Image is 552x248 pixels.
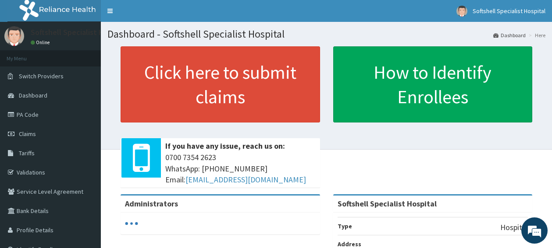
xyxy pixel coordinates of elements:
[31,39,52,45] a: Online
[500,222,528,233] p: Hospital
[165,152,316,185] span: 0700 7354 2623 WhatsApp: [PHONE_NUMBER] Email:
[527,31,545,39] li: Here
[493,31,526,39] a: Dashboard
[19,91,47,99] span: Dashboard
[456,6,467,17] img: User Image
[338,199,437,209] strong: Softshell Specialist Hospital
[333,46,533,122] a: How to Identify Enrollees
[121,46,320,122] a: Click here to submit claims
[19,149,35,157] span: Tariffs
[31,28,128,36] p: Softshell Specialist Hospital
[185,175,306,185] a: [EMAIL_ADDRESS][DOMAIN_NAME]
[19,72,64,80] span: Switch Providers
[125,199,178,209] b: Administrators
[107,28,545,40] h1: Dashboard - Softshell Specialist Hospital
[338,240,361,248] b: Address
[338,222,352,230] b: Type
[125,217,138,230] svg: audio-loading
[19,130,36,138] span: Claims
[473,7,545,15] span: Softshell Specialist Hospital
[165,141,285,151] b: If you have any issue, reach us on:
[4,26,24,46] img: User Image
